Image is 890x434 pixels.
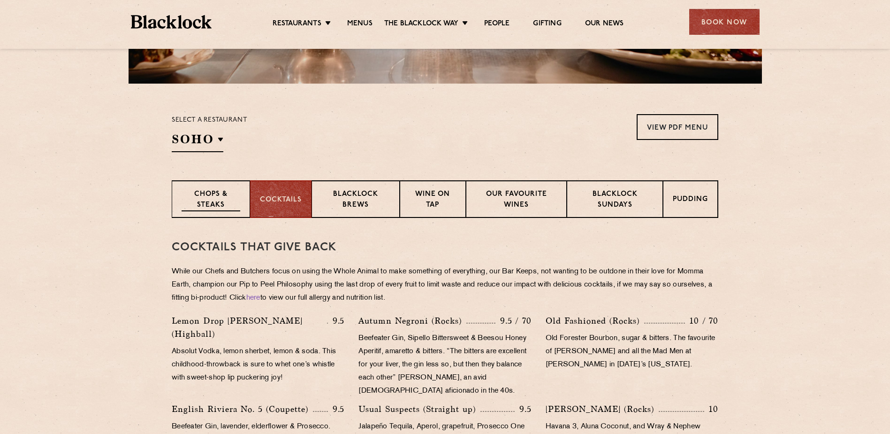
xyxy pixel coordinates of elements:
[172,345,344,385] p: Absolut Vodka, lemon sherbet, lemon & soda. This childhood-throwback is sure to whet one’s whistl...
[321,189,390,211] p: Blacklock Brews
[637,114,718,140] a: View PDF Menu
[515,403,532,415] p: 9.5
[689,9,760,35] div: Book Now
[704,403,718,415] p: 10
[182,189,240,211] p: Chops & Steaks
[546,403,659,416] p: [PERSON_NAME] (Rocks)
[358,332,531,398] p: Beefeater Gin, Sipello Bittersweet & Beesou Honey Aperitif, amaretto & bitters. “The bitters are ...
[546,332,718,372] p: Old Forester Bourbon, sugar & bitters. The favourite of [PERSON_NAME] and all the Mad Men at [PER...
[328,403,345,415] p: 9.5
[172,403,313,416] p: English Riviera No. 5 (Coupette)
[358,314,466,327] p: Autumn Negroni (Rocks)
[673,194,708,206] p: Pudding
[533,19,561,30] a: Gifting
[172,265,718,305] p: While our Chefs and Butchers focus on using the Whole Animal to make something of everything, our...
[476,189,557,211] p: Our favourite wines
[172,314,327,341] p: Lemon Drop [PERSON_NAME] (Highball)
[172,131,223,152] h2: SOHO
[546,314,644,327] p: Old Fashioned (Rocks)
[410,189,456,211] p: Wine on Tap
[347,19,373,30] a: Menus
[495,315,532,327] p: 9.5 / 70
[577,189,653,211] p: Blacklock Sundays
[685,315,718,327] p: 10 / 70
[585,19,624,30] a: Our News
[358,403,480,416] p: Usual Suspects (Straight up)
[172,114,247,126] p: Select a restaurant
[384,19,458,30] a: The Blacklock Way
[172,241,718,254] h3: Cocktails That Give Back
[246,294,260,302] a: here
[328,315,345,327] p: 9.5
[273,19,321,30] a: Restaurants
[484,19,510,30] a: People
[131,15,212,29] img: BL_Textured_Logo-footer-cropped.svg
[260,195,302,206] p: Cocktails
